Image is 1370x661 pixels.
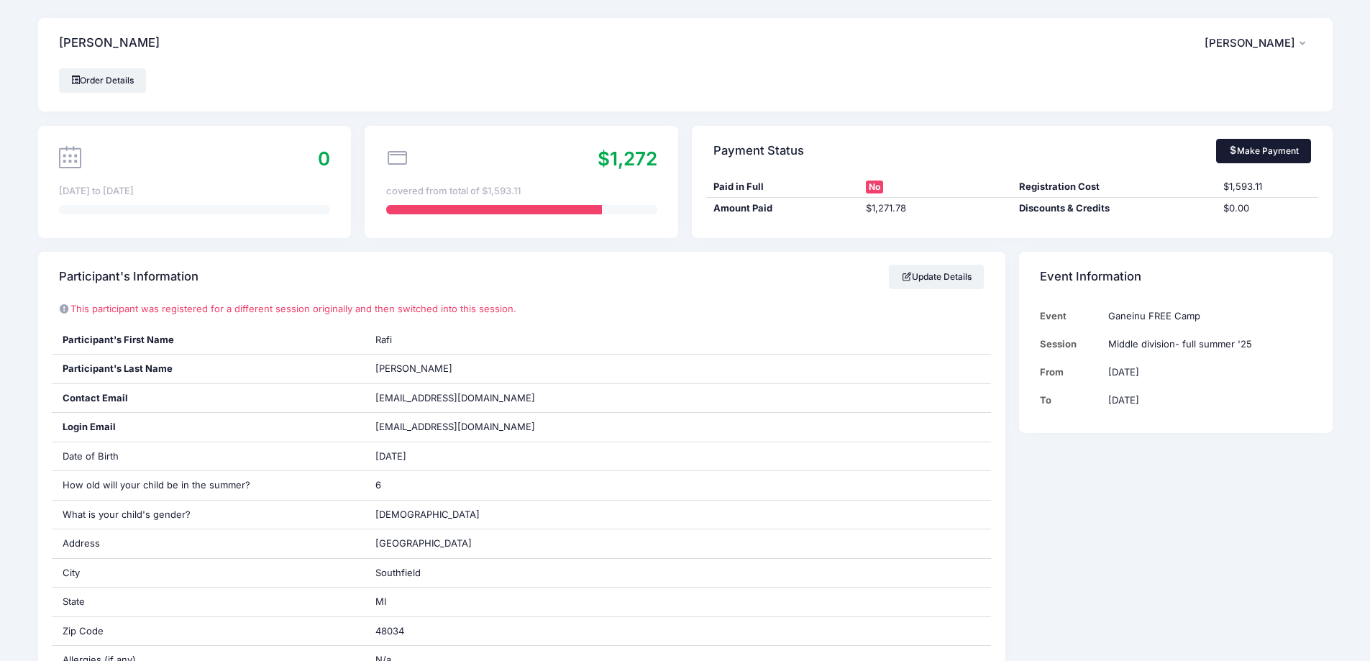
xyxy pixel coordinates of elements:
div: Zip Code [52,617,365,646]
p: This participant was registered for a different session originally and then switched into this se... [59,302,985,316]
div: covered from total of $1,593.11 [386,184,657,199]
a: Order Details [59,68,147,93]
span: [PERSON_NAME] [1205,37,1295,50]
span: Rafi [375,334,392,345]
div: City [52,559,365,588]
span: 6 [375,479,381,491]
div: $0.00 [1216,201,1318,216]
span: 48034 [375,625,404,637]
div: Date of Birth [52,442,365,471]
div: Login Email [52,413,365,442]
td: Event [1040,302,1101,330]
td: From [1040,358,1101,386]
span: [GEOGRAPHIC_DATA] [375,537,472,549]
span: [PERSON_NAME] [375,363,452,374]
div: Contact Email [52,384,365,413]
span: Southfield [375,567,421,578]
td: [DATE] [1101,386,1311,414]
h4: Participant's Information [59,257,198,298]
div: Amount Paid [706,201,859,216]
h4: [PERSON_NAME] [59,23,160,64]
h4: Event Information [1040,257,1141,298]
a: Update Details [889,265,985,289]
td: Middle division- full summer '25 [1101,330,1311,358]
span: $1,272 [598,147,657,170]
td: Session [1040,330,1101,358]
div: Paid in Full [706,180,859,194]
span: [DEMOGRAPHIC_DATA] [375,509,480,520]
div: Registration Cost [1012,180,1216,194]
span: No [866,181,883,193]
div: State [52,588,365,616]
button: [PERSON_NAME] [1205,27,1312,60]
span: [EMAIL_ADDRESS][DOMAIN_NAME] [375,392,535,404]
div: Participant's First Name [52,326,365,355]
td: Ganeinu FREE Camp [1101,302,1311,330]
td: To [1040,386,1101,414]
div: Discounts & Credits [1012,201,1216,216]
div: $1,593.11 [1216,180,1318,194]
div: Participant's Last Name [52,355,365,383]
div: [DATE] to [DATE] [59,184,330,199]
td: [DATE] [1101,358,1311,386]
span: [EMAIL_ADDRESS][DOMAIN_NAME] [375,420,555,434]
span: MI [375,596,386,607]
div: How old will your child be in the summer? [52,471,365,500]
span: 0 [318,147,330,170]
a: Make Payment [1216,139,1312,163]
h4: Payment Status [713,130,804,171]
div: $1,271.78 [859,201,1013,216]
div: Address [52,529,365,558]
span: [DATE] [375,450,406,462]
div: What is your child's gender? [52,501,365,529]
